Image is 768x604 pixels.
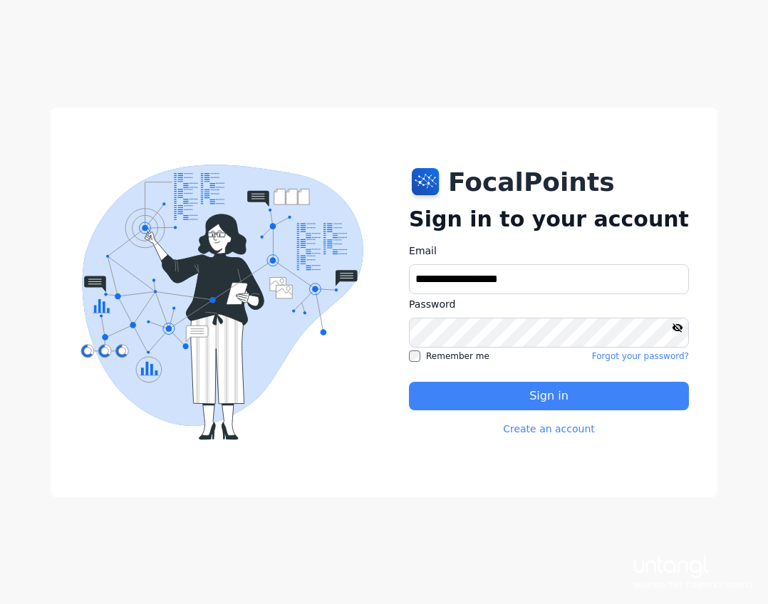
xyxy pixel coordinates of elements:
label: Remember me [409,350,489,362]
button: Sign in [409,382,689,410]
a: Create an account [503,422,595,436]
h1: FocalPoints [448,168,615,197]
label: Email [409,244,689,259]
label: Password [409,297,689,312]
a: Forgot your password? [592,350,689,362]
h2: Sign in to your account [409,207,689,232]
input: Remember me [409,350,420,362]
